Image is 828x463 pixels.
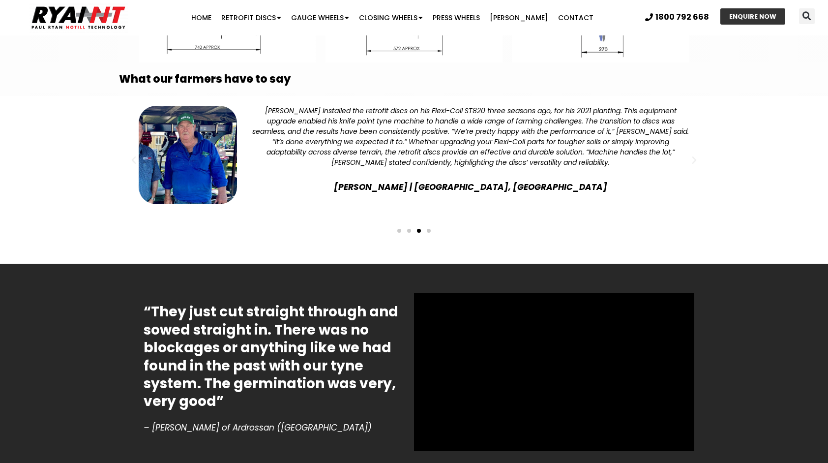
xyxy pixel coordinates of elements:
div: 3 / 4 [134,101,694,219]
span: Go to slide 4 [427,229,431,233]
div: Slides [134,101,694,239]
a: 1800 792 668 [645,13,709,21]
div: Search [799,8,815,24]
span: Go to slide 2 [407,229,411,233]
span: Go to slide 3 [417,229,421,233]
h2: “They just cut straight through and sowed straight in. There was no blockages or anything like we... [144,303,404,410]
img: Gavin Offerman double discs [139,106,237,204]
h2: What our farmers have to say [119,72,709,87]
span: 1800 792 668 [655,13,709,21]
div: Next slide [689,155,699,165]
nav: Menu [161,8,624,28]
div: Previous slide [129,155,139,165]
em: – [PERSON_NAME] of Ardrossan ([GEOGRAPHIC_DATA]) [144,422,372,433]
a: Home [186,8,216,28]
a: Press Wheels [428,8,485,28]
img: Ryan NT logo [30,2,128,33]
a: ENQUIRE NOW [720,8,785,25]
a: Contact [553,8,598,28]
span: ENQUIRE NOW [729,13,776,20]
a: Retrofit Discs [216,8,286,28]
a: Gauge Wheels [286,8,354,28]
span: Go to slide 1 [397,229,401,233]
span: [PERSON_NAME] | [GEOGRAPHIC_DATA], [GEOGRAPHIC_DATA] [252,180,689,194]
div: [PERSON_NAME] installed the retrofit discs on his Flexi-Coil ST820 three seasons ago, for his 202... [252,106,689,168]
a: Closing Wheels [354,8,428,28]
a: [PERSON_NAME] [485,8,553,28]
